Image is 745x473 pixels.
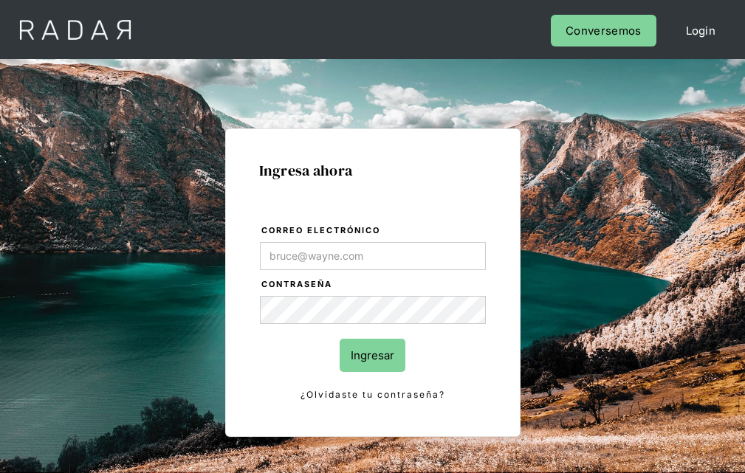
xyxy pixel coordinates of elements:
label: Correo electrónico [261,224,486,238]
input: bruce@wayne.com [260,242,486,270]
a: ¿Olvidaste tu contraseña? [260,387,486,403]
a: Conversemos [551,15,656,46]
h1: Ingresa ahora [259,162,487,179]
input: Ingresar [340,339,405,372]
form: Login Form [259,223,487,403]
label: Contraseña [261,277,486,292]
a: Login [671,15,731,46]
